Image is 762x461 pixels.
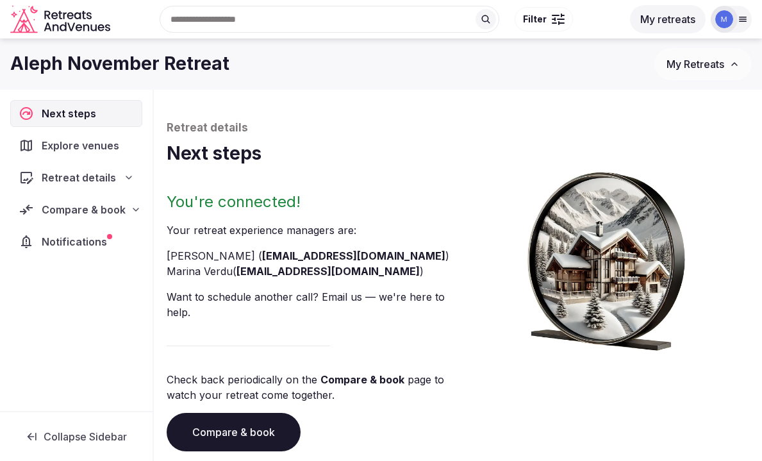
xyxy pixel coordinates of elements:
p: Your retreat experience manager s are : [167,222,453,238]
a: My retreats [630,13,706,26]
span: Collapse Sidebar [44,430,127,443]
p: Check back periodically on the page to watch your retreat come together. [167,372,453,403]
h1: Aleph November Retreat [10,51,229,76]
h1: Next steps [167,141,749,166]
a: Visit the homepage [10,5,113,34]
a: Explore venues [10,132,142,159]
span: Retreat details [42,170,116,185]
button: Collapse Sidebar [10,423,142,451]
a: Notifications [10,228,142,255]
span: My Retreats [667,58,724,71]
p: Want to schedule another call? Email us — we're here to help. [167,289,453,320]
li: Marina Verdu ( ) [167,264,453,279]
p: Retreat details [167,121,749,136]
span: Notifications [42,234,112,249]
a: [EMAIL_ADDRESS][DOMAIN_NAME] [236,265,420,278]
h2: You're connected! [167,192,453,212]
img: maddie [715,10,733,28]
a: Compare & book [167,413,301,451]
button: Filter [515,7,573,31]
a: [EMAIL_ADDRESS][DOMAIN_NAME] [262,249,445,262]
a: Compare & book [320,373,404,386]
button: My retreats [630,5,706,33]
span: Next steps [42,106,101,121]
img: Winter chalet retreat in picture frame [515,166,699,351]
span: Explore venues [42,138,124,153]
span: Compare & book [42,202,126,217]
span: Filter [523,13,547,26]
a: Next steps [10,100,142,127]
button: My Retreats [654,48,752,80]
li: [PERSON_NAME] ( ) [167,248,453,264]
svg: Retreats and Venues company logo [10,5,113,34]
